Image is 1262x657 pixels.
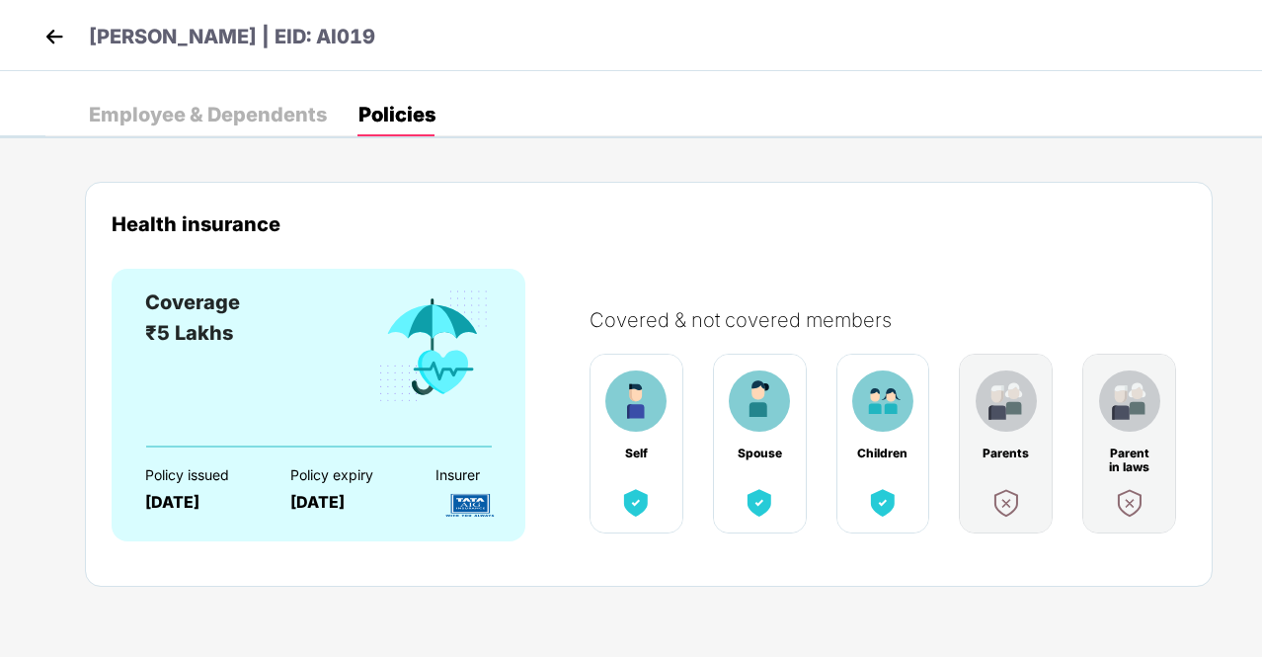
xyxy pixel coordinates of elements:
[605,370,667,432] img: benefitCardImg
[435,488,505,523] img: InsurerLogo
[857,447,908,460] div: Children
[89,105,327,124] div: Employee & Dependents
[610,447,662,460] div: Self
[145,287,240,318] div: Coverage
[375,287,492,406] img: benefitCardImg
[89,22,375,52] p: [PERSON_NAME] | EID: AI019
[145,321,233,345] span: ₹5 Lakhs
[981,447,1032,460] div: Parents
[976,370,1037,432] img: benefitCardImg
[852,370,913,432] img: benefitCardImg
[618,485,654,521] img: benefitCardImg
[112,212,1186,235] div: Health insurance
[290,467,401,483] div: Policy expiry
[435,467,546,483] div: Insurer
[145,467,256,483] div: Policy issued
[358,105,435,124] div: Policies
[988,485,1024,521] img: benefitCardImg
[145,493,256,512] div: [DATE]
[865,485,901,521] img: benefitCardImg
[1112,485,1147,521] img: benefitCardImg
[590,308,1206,332] div: Covered & not covered members
[290,493,401,512] div: [DATE]
[39,22,69,51] img: back
[734,447,785,460] div: Spouse
[729,370,790,432] img: benefitCardImg
[1099,370,1160,432] img: benefitCardImg
[742,485,777,521] img: benefitCardImg
[1104,447,1155,460] div: Parent in laws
